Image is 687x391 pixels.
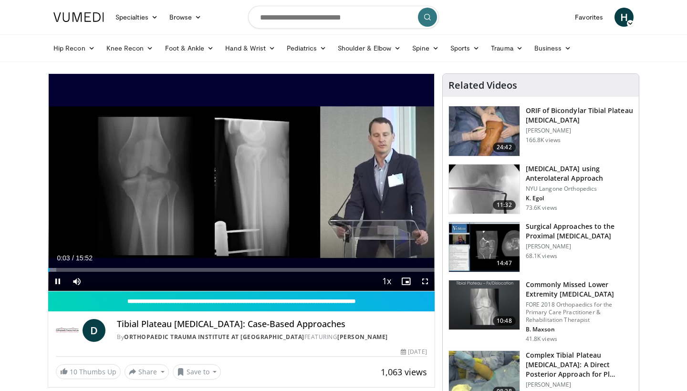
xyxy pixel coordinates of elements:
video-js: Video Player [48,74,435,291]
p: 166.8K views [526,136,561,144]
p: FORE 2018 Orthopaedics for the Primary Care Practitioner & Rehabilitation Therapist [526,301,633,324]
a: Favorites [569,8,609,27]
img: DA_UIUPltOAJ8wcH4xMDoxOjB1O8AjAz.150x105_q85_crop-smart_upscale.jpg [449,222,520,272]
h3: ORIF of Bicondylar Tibial Plateau [MEDICAL_DATA] [526,106,633,125]
a: Sports [445,39,486,58]
img: VuMedi Logo [53,12,104,22]
a: H [614,8,634,27]
button: Save to [173,364,221,380]
span: 24:42 [493,143,516,152]
a: 10 Thumbs Up [56,364,121,379]
a: D [83,319,105,342]
p: B. Maxson [526,326,633,333]
button: Playback Rate [377,272,396,291]
p: 41.8K views [526,335,557,343]
a: Foot & Ankle [159,39,220,58]
a: Hand & Wrist [219,39,281,58]
img: 4aa379b6-386c-4fb5-93ee-de5617843a87.150x105_q85_crop-smart_upscale.jpg [449,280,520,330]
a: Hip Recon [48,39,101,58]
span: 0:03 [57,254,70,262]
a: Spine [406,39,444,58]
h4: Tibial Plateau [MEDICAL_DATA]: Case-Based Approaches [117,319,427,329]
h3: Surgical Approaches to the Proximal [MEDICAL_DATA] [526,222,633,241]
a: Trauma [485,39,529,58]
a: Shoulder & Elbow [332,39,406,58]
p: NYU Langone Orthopedics [526,185,633,193]
a: 11:32 [MEDICAL_DATA] using Anterolateral Approach NYU Langone Orthopedics K. Egol 73.6K views [448,164,633,215]
a: Pediatrics [281,39,332,58]
p: 73.6K views [526,204,557,212]
button: Mute [67,272,86,291]
a: Knee Recon [101,39,159,58]
span: 11:32 [493,200,516,210]
span: 1,063 views [381,366,427,378]
a: 24:42 ORIF of Bicondylar Tibial Plateau [MEDICAL_DATA] [PERSON_NAME] 166.8K views [448,106,633,156]
span: 10:48 [493,316,516,326]
span: 10 [70,367,77,376]
div: By FEATURING [117,333,427,341]
a: Specialties [110,8,164,27]
p: [PERSON_NAME] [526,243,633,250]
p: [PERSON_NAME] [526,127,633,134]
img: Orthopaedic Trauma Institute at UCSF [56,319,79,342]
h3: [MEDICAL_DATA] using Anterolateral Approach [526,164,633,183]
button: Fullscreen [416,272,435,291]
a: 10:48 Commonly Missed Lower Extremity [MEDICAL_DATA] FORE 2018 Orthopaedics for the Primary Care ... [448,280,633,343]
span: / [72,254,74,262]
input: Search topics, interventions [248,6,439,29]
h3: Commonly Missed Lower Extremity [MEDICAL_DATA] [526,280,633,299]
a: 14:47 Surgical Approaches to the Proximal [MEDICAL_DATA] [PERSON_NAME] 68.1K views [448,222,633,272]
span: 15:52 [76,254,93,262]
h4: Related Videos [448,80,517,91]
button: Enable picture-in-picture mode [396,272,416,291]
img: 9nZFQMepuQiumqNn4xMDoxOjBzMTt2bJ.150x105_q85_crop-smart_upscale.jpg [449,165,520,214]
a: Business [529,39,577,58]
div: [DATE] [401,348,427,356]
img: Levy_Tib_Plat_100000366_3.jpg.150x105_q85_crop-smart_upscale.jpg [449,106,520,156]
div: Progress Bar [48,268,435,272]
a: [PERSON_NAME] [337,333,388,341]
a: Browse [164,8,208,27]
button: Pause [48,272,67,291]
h3: Complex Tibial Plateau [MEDICAL_DATA]: A Direct Posterior Approach for Pl… [526,350,633,379]
button: Share [125,364,169,380]
p: K. Egol [526,195,633,202]
span: 14:47 [493,258,516,268]
a: Orthopaedic Trauma Institute at [GEOGRAPHIC_DATA] [124,333,304,341]
p: 68.1K views [526,252,557,260]
p: [PERSON_NAME] [526,381,633,389]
